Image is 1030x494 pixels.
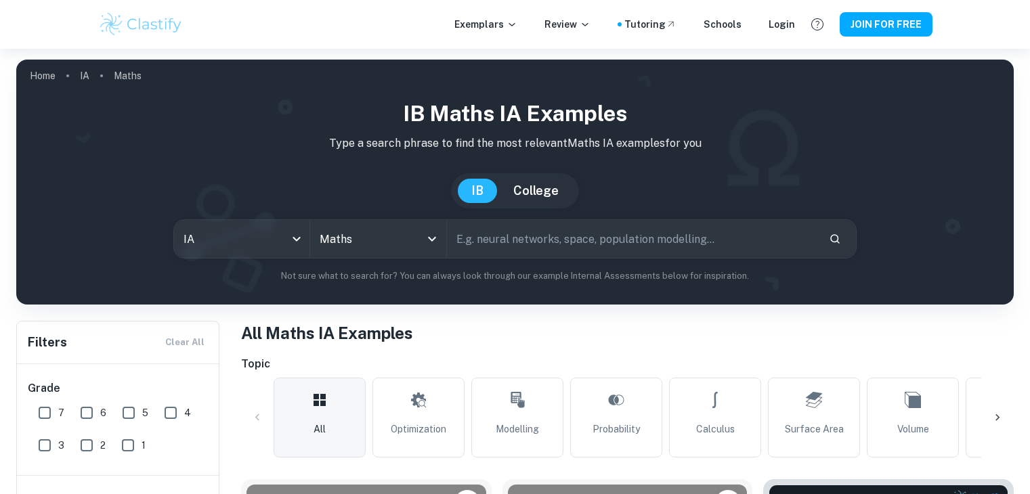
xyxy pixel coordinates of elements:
span: 6 [100,405,106,420]
img: profile cover [16,60,1014,305]
h6: Topic [241,356,1014,372]
a: Login [769,17,795,32]
button: Search [823,227,846,250]
h1: All Maths IA Examples [241,321,1014,345]
button: IB [458,179,497,203]
a: IA [80,66,89,85]
span: Probability [593,422,640,436]
span: 4 [184,405,191,420]
h1: IB Maths IA examples [27,97,1003,130]
img: Clastify logo [98,11,184,38]
h6: Filters [28,333,67,352]
a: Tutoring [624,17,677,32]
p: Maths [114,68,142,83]
span: Volume [897,422,929,436]
p: Not sure what to search for? You can always look through our example Internal Assessments below f... [27,269,1003,283]
span: Modelling [496,422,539,436]
span: Optimization [391,422,446,436]
input: E.g. neural networks, space, population modelling... [447,220,818,258]
button: Help and Feedback [806,13,829,36]
span: All [314,422,326,436]
button: Open [423,229,442,248]
a: Schools [704,17,742,32]
button: JOIN FOR FREE [840,12,932,37]
div: IA [174,220,309,258]
p: Review [544,17,591,32]
span: 1 [142,438,146,453]
button: College [500,179,572,203]
span: Surface Area [785,422,844,436]
span: 2 [100,438,106,453]
p: Type a search phrase to find the most relevant Maths IA examples for you [27,135,1003,152]
span: Calculus [696,422,735,436]
span: 7 [58,405,64,420]
span: 3 [58,438,64,453]
p: Exemplars [454,17,517,32]
span: 5 [142,405,148,420]
h6: Grade [28,380,209,397]
a: Home [30,66,56,85]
